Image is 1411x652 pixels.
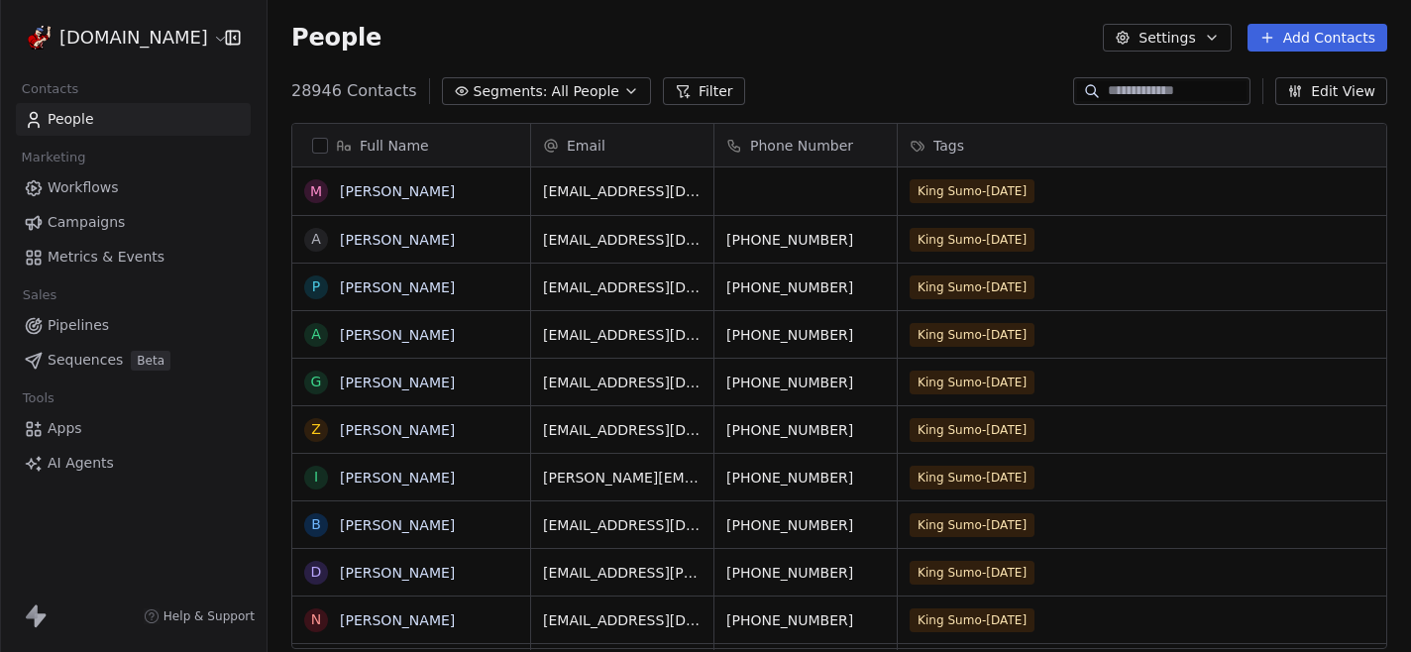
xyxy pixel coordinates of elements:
[933,136,964,156] span: Tags
[340,279,455,295] a: [PERSON_NAME]
[543,468,702,488] span: [PERSON_NAME][EMAIL_ADDRESS][PERSON_NAME][DOMAIN_NAME]
[311,609,321,630] div: N
[726,420,885,440] span: [PHONE_NUMBER]
[910,466,1034,489] span: King Sumo-[DATE]
[543,325,702,345] span: [EMAIL_ADDRESS][DOMAIN_NAME]
[340,565,455,581] a: [PERSON_NAME]
[48,350,123,371] span: Sequences
[340,470,455,486] a: [PERSON_NAME]
[726,610,885,630] span: [PHONE_NUMBER]
[311,419,321,440] div: Z
[16,447,251,480] a: AI Agents
[910,275,1034,299] span: King Sumo-[DATE]
[14,280,65,310] span: Sales
[291,79,417,103] span: 28946 Contacts
[543,563,702,583] span: [EMAIL_ADDRESS][PERSON_NAME][DOMAIN_NAME]
[543,230,702,250] span: [EMAIL_ADDRESS][DOMAIN_NAME]
[726,325,885,345] span: [PHONE_NUMBER]
[48,177,119,198] span: Workflows
[567,136,605,156] span: Email
[360,136,429,156] span: Full Name
[726,515,885,535] span: [PHONE_NUMBER]
[543,420,702,440] span: [EMAIL_ADDRESS][DOMAIN_NAME]
[726,468,885,488] span: [PHONE_NUMBER]
[48,315,109,336] span: Pipelines
[1275,77,1387,105] button: Edit View
[48,418,82,439] span: Apps
[311,229,321,250] div: A
[16,309,251,342] a: Pipelines
[16,344,251,377] a: SequencesBeta
[1103,24,1231,52] button: Settings
[543,373,702,392] span: [EMAIL_ADDRESS][DOMAIN_NAME]
[291,23,381,53] span: People
[16,103,251,136] a: People
[543,515,702,535] span: [EMAIL_ADDRESS][DOMAIN_NAME]
[910,323,1034,347] span: King Sumo-[DATE]
[48,109,94,130] span: People
[910,179,1034,203] span: King Sumo-[DATE]
[910,371,1034,394] span: King Sumo-[DATE]
[312,276,320,297] div: P
[340,422,455,438] a: [PERSON_NAME]
[292,167,531,650] div: grid
[750,136,853,156] span: Phone Number
[340,232,455,248] a: [PERSON_NAME]
[543,277,702,297] span: [EMAIL_ADDRESS][DOMAIN_NAME]
[48,212,125,233] span: Campaigns
[13,74,87,104] span: Contacts
[340,327,455,343] a: [PERSON_NAME]
[726,373,885,392] span: [PHONE_NUMBER]
[531,124,713,166] div: Email
[131,351,170,371] span: Beta
[311,372,322,392] div: G
[48,247,164,268] span: Metrics & Events
[910,418,1034,442] span: King Sumo-[DATE]
[163,608,255,624] span: Help & Support
[543,181,702,201] span: [EMAIL_ADDRESS][DOMAIN_NAME]
[292,124,530,166] div: Full Name
[314,467,318,488] div: I
[14,383,62,413] span: Tools
[340,375,455,390] a: [PERSON_NAME]
[16,171,251,204] a: Workflows
[910,513,1034,537] span: King Sumo-[DATE]
[543,610,702,630] span: [EMAIL_ADDRESS][DOMAIN_NAME]
[340,183,455,199] a: [PERSON_NAME]
[910,608,1034,632] span: King Sumo-[DATE]
[726,230,885,250] span: [PHONE_NUMBER]
[340,517,455,533] a: [PERSON_NAME]
[13,143,94,172] span: Marketing
[59,25,208,51] span: [DOMAIN_NAME]
[16,206,251,239] a: Campaigns
[552,81,619,102] span: All People
[474,81,548,102] span: Segments:
[726,277,885,297] span: [PHONE_NUMBER]
[311,562,322,583] div: D
[663,77,745,105] button: Filter
[310,181,322,202] div: M
[16,241,251,273] a: Metrics & Events
[48,453,114,474] span: AI Agents
[910,561,1034,585] span: King Sumo-[DATE]
[910,228,1034,252] span: King Sumo-[DATE]
[726,563,885,583] span: [PHONE_NUMBER]
[24,21,211,54] button: [DOMAIN_NAME]
[144,608,255,624] a: Help & Support
[28,26,52,50] img: logomanalone.png
[1248,24,1387,52] button: Add Contacts
[16,412,251,445] a: Apps
[714,124,897,166] div: Phone Number
[311,324,321,345] div: A
[311,514,321,535] div: B
[340,612,455,628] a: [PERSON_NAME]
